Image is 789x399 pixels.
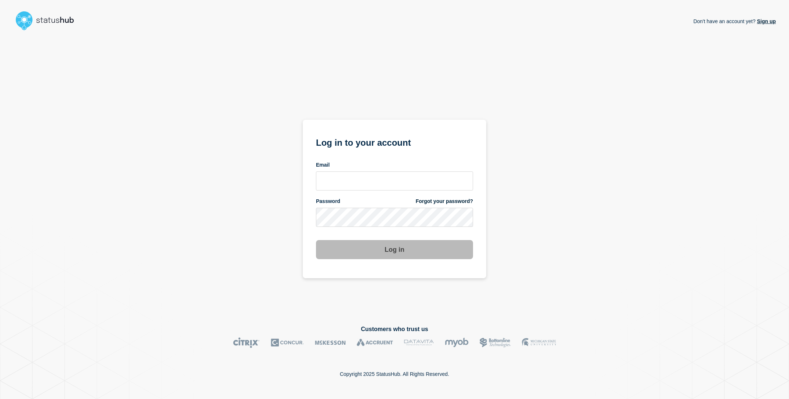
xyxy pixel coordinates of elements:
img: Accruent logo [357,337,393,348]
img: Concur logo [271,337,304,348]
button: Log in [316,240,473,259]
img: McKesson logo [315,337,346,348]
a: Sign up [756,18,776,24]
img: StatusHub logo [13,9,83,32]
a: Forgot your password? [416,198,473,205]
h2: Customers who trust us [13,326,776,333]
img: MSU logo [522,337,556,348]
img: myob logo [445,337,469,348]
p: Don't have an account yet? [693,12,776,30]
img: DataVita logo [404,337,434,348]
img: Citrix logo [233,337,260,348]
h1: Log in to your account [316,135,473,149]
p: Copyright 2025 StatusHub. All Rights Reserved. [340,371,449,377]
span: Password [316,198,340,205]
img: Bottomline logo [480,337,511,348]
input: password input [316,208,473,227]
span: Email [316,162,330,168]
input: email input [316,171,473,191]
